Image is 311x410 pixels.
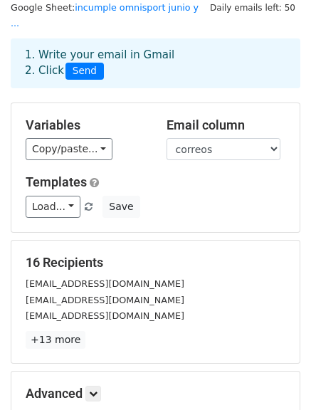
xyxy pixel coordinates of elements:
[26,117,145,133] h5: Variables
[26,174,87,189] a: Templates
[65,63,104,80] span: Send
[11,2,199,29] small: Google Sheet:
[240,342,311,410] iframe: Chat Widget
[26,331,85,349] a: +13 more
[26,295,184,305] small: [EMAIL_ADDRESS][DOMAIN_NAME]
[102,196,139,218] button: Save
[167,117,286,133] h5: Email column
[26,196,80,218] a: Load...
[26,310,184,321] small: [EMAIL_ADDRESS][DOMAIN_NAME]
[14,47,297,80] div: 1. Write your email in Gmail 2. Click
[240,342,311,410] div: Widget de chat
[26,386,285,401] h5: Advanced
[26,138,112,160] a: Copy/paste...
[26,278,184,289] small: [EMAIL_ADDRESS][DOMAIN_NAME]
[26,255,285,270] h5: 16 Recipients
[205,2,300,13] a: Daily emails left: 50
[11,2,199,29] a: incumple omnisport junio y ...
